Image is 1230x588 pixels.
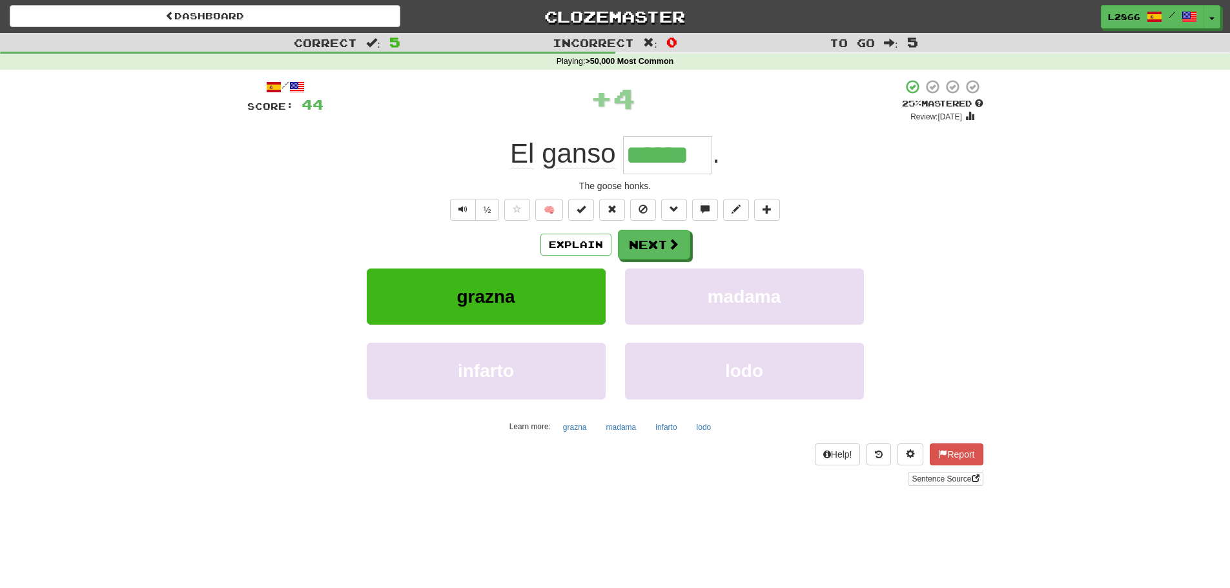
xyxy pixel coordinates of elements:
span: : [643,37,657,48]
span: 25 % [902,98,921,108]
button: lodo [690,418,719,437]
span: grazna [456,287,515,307]
span: 4 [613,82,635,114]
button: Next [618,230,690,259]
span: + [590,79,613,117]
span: L2866 [1108,11,1140,23]
strong: >50,000 Most Common [585,57,673,66]
button: infarto [367,343,606,399]
span: 44 [302,96,323,112]
button: Discuss sentence (alt+u) [692,199,718,221]
button: Round history (alt+y) [866,443,891,465]
small: Learn more: [509,422,551,431]
button: madama [625,269,864,325]
div: Mastered [902,98,983,110]
button: Ignore sentence (alt+i) [630,199,656,221]
button: lodo [625,343,864,399]
button: 🧠 [535,199,563,221]
button: Explain [540,234,611,256]
small: Review: [DATE] [910,112,962,121]
span: lodo [725,361,763,381]
span: infarto [458,361,514,381]
div: / [247,79,323,95]
span: : [366,37,380,48]
span: Score: [247,101,294,112]
span: madama [708,287,781,307]
span: Incorrect [553,36,634,49]
a: L2866 / [1101,5,1204,28]
button: Reset to 0% Mastered (alt+r) [599,199,625,221]
button: Favorite sentence (alt+f) [504,199,530,221]
span: ganso [542,138,615,169]
span: 5 [907,34,918,50]
button: madama [599,418,644,437]
button: Edit sentence (alt+d) [723,199,749,221]
button: infarto [648,418,684,437]
button: Add to collection (alt+a) [754,199,780,221]
a: Sentence Source [908,472,983,486]
button: Play sentence audio (ctl+space) [450,199,476,221]
span: 5 [389,34,400,50]
button: ½ [475,199,500,221]
span: 0 [666,34,677,50]
span: To go [830,36,875,49]
div: Text-to-speech controls [447,199,500,221]
button: Grammar (alt+g) [661,199,687,221]
span: : [884,37,898,48]
button: grazna [556,418,594,437]
span: El [510,138,534,169]
div: The goose honks. [247,179,983,192]
button: Help! [815,443,861,465]
span: / [1169,10,1175,19]
button: Set this sentence to 100% Mastered (alt+m) [568,199,594,221]
a: Clozemaster [420,5,810,28]
a: Dashboard [10,5,400,27]
span: Correct [294,36,357,49]
button: Report [930,443,983,465]
button: grazna [367,269,606,325]
span: . [712,138,720,168]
